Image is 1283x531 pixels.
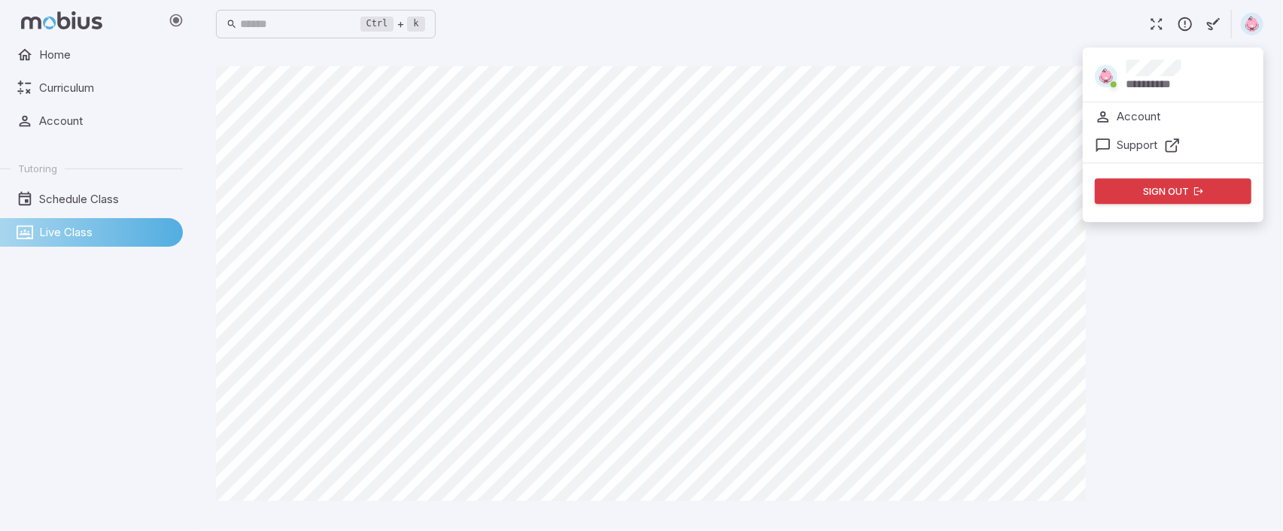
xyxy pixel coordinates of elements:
[1117,137,1158,153] p: Support
[360,17,394,32] kbd: Ctrl
[1241,13,1263,35] img: hexagon.svg
[39,80,172,96] span: Curriculum
[1117,108,1161,125] p: Account
[39,113,172,129] span: Account
[407,17,424,32] kbd: k
[1199,10,1228,38] button: Start Drawing on Questions
[1095,178,1251,204] button: Sign out
[1095,65,1117,87] img: hexagon.svg
[1142,10,1171,38] button: Fullscreen Game
[360,15,425,33] div: +
[18,162,57,175] span: Tutoring
[39,224,172,241] span: Live Class
[39,47,172,63] span: Home
[1171,10,1199,38] button: Report an Issue
[39,191,172,208] span: Schedule Class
